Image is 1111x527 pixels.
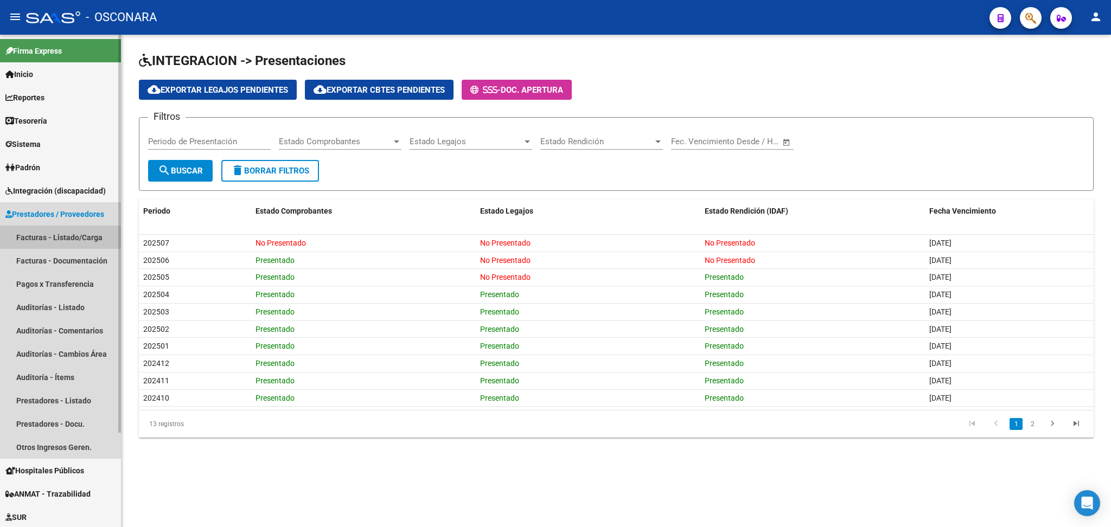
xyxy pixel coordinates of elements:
[705,376,744,385] span: Presentado
[480,207,533,215] span: Estado Legajos
[256,307,295,316] span: Presentado
[925,200,1094,223] datatable-header-cell: Fecha Vencimiento
[470,85,501,95] span: -
[305,80,454,100] button: Exportar Cbtes Pendientes
[501,85,563,95] span: Doc. Apertura
[476,200,700,223] datatable-header-cell: Estado Legajos
[158,164,171,177] mat-icon: search
[929,342,952,350] span: [DATE]
[256,394,295,402] span: Presentado
[256,325,295,333] span: Presentado
[1074,490,1100,516] div: Open Intercom Messenger
[143,207,170,215] span: Periodo
[256,256,295,265] span: Presentado
[705,239,755,247] span: No Presentado
[5,138,41,150] span: Sistema
[700,200,925,223] datatable-header-cell: Estado Rendición (IDAF)
[929,359,952,368] span: [DATE]
[143,342,169,350] span: 202501
[962,418,982,430] a: go to first page
[480,290,519,299] span: Presentado
[256,342,295,350] span: Presentado
[143,359,169,368] span: 202412
[1089,10,1102,23] mat-icon: person
[143,290,169,299] span: 202504
[480,376,519,385] span: Presentado
[705,307,744,316] span: Presentado
[1008,415,1024,433] li: page 1
[480,239,531,247] span: No Presentado
[705,207,788,215] span: Estado Rendición (IDAF)
[5,208,104,220] span: Prestadores / Proveedores
[86,5,157,29] span: - OSCONARA
[929,239,952,247] span: [DATE]
[462,80,572,100] button: -Doc. Apertura
[256,207,332,215] span: Estado Comprobantes
[231,164,244,177] mat-icon: delete
[480,359,519,368] span: Presentado
[671,137,715,146] input: Fecha inicio
[143,376,169,385] span: 202411
[221,160,319,182] button: Borrar Filtros
[139,410,328,438] div: 13 registros
[256,376,295,385] span: Presentado
[314,85,445,95] span: Exportar Cbtes Pendientes
[158,166,203,176] span: Buscar
[1024,415,1040,433] li: page 2
[705,342,744,350] span: Presentado
[1026,418,1039,430] a: 2
[143,307,169,316] span: 202503
[148,160,213,182] button: Buscar
[480,325,519,333] span: Presentado
[279,137,392,146] span: Estado Comprobantes
[314,83,327,96] mat-icon: cloud_download
[139,200,251,223] datatable-header-cell: Periodo
[143,394,169,402] span: 202410
[251,200,476,223] datatable-header-cell: Estado Comprobantes
[256,273,295,281] span: Presentado
[5,162,40,173] span: Padrón
[929,376,952,385] span: [DATE]
[143,256,169,265] span: 202506
[781,136,793,149] button: Open calendar
[148,83,161,96] mat-icon: cloud_download
[929,256,952,265] span: [DATE]
[231,166,309,176] span: Borrar Filtros
[148,85,288,95] span: Exportar Legajos Pendientes
[929,394,952,402] span: [DATE]
[5,185,106,197] span: Integración (discapacidad)
[540,137,653,146] span: Estado Rendición
[143,325,169,333] span: 202502
[256,359,295,368] span: Presentado
[705,256,755,265] span: No Presentado
[256,290,295,299] span: Presentado
[1010,418,1023,430] a: 1
[705,359,744,368] span: Presentado
[725,137,777,146] input: Fecha fin
[986,418,1006,430] a: go to previous page
[480,256,531,265] span: No Presentado
[705,325,744,333] span: Presentado
[929,290,952,299] span: [DATE]
[480,342,519,350] span: Presentado
[9,10,22,23] mat-icon: menu
[929,273,952,281] span: [DATE]
[705,273,744,281] span: Presentado
[143,273,169,281] span: 202505
[1042,418,1063,430] a: go to next page
[5,92,44,104] span: Reportes
[1066,418,1087,430] a: go to last page
[929,307,952,316] span: [DATE]
[5,511,27,523] span: SUR
[5,115,47,127] span: Tesorería
[143,239,169,247] span: 202507
[480,307,519,316] span: Presentado
[139,53,346,68] span: INTEGRACION -> Presentaciones
[5,68,33,80] span: Inicio
[5,488,91,500] span: ANMAT - Trazabilidad
[5,465,84,477] span: Hospitales Públicos
[148,109,186,124] h3: Filtros
[480,273,531,281] span: No Presentado
[410,137,522,146] span: Estado Legajos
[480,394,519,402] span: Presentado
